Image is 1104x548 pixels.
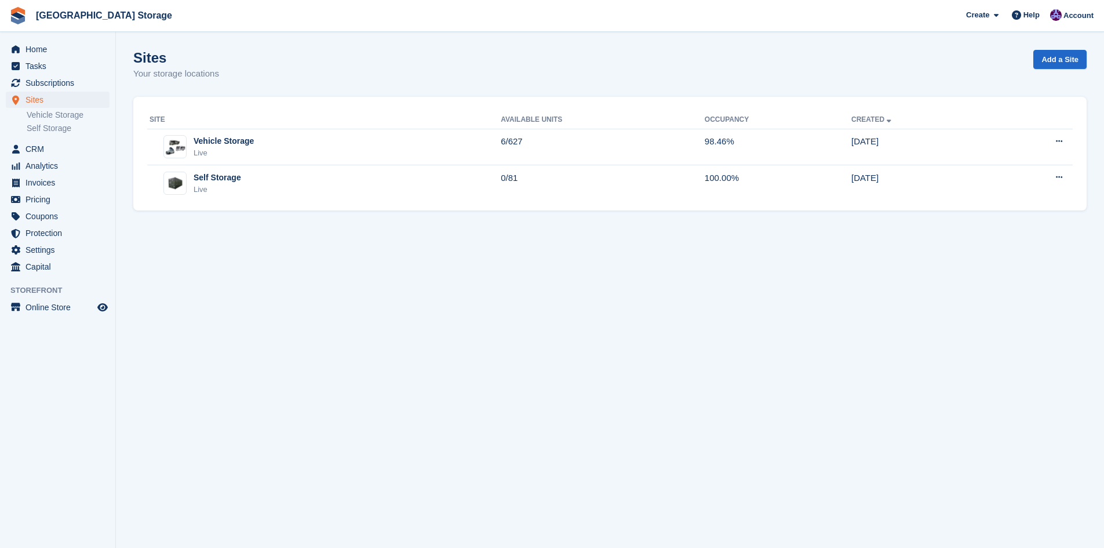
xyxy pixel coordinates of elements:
a: [GEOGRAPHIC_DATA] Storage [31,6,177,25]
td: [DATE] [851,165,992,201]
th: Occupancy [705,111,851,129]
a: menu [6,141,110,157]
span: Subscriptions [25,75,95,91]
img: Image of Self Storage site [164,175,186,192]
a: menu [6,41,110,57]
span: Invoices [25,175,95,191]
a: Vehicle Storage [27,110,110,121]
span: Account [1063,10,1094,21]
a: menu [6,225,110,241]
img: Hollie Harvey [1050,9,1062,21]
span: Settings [25,242,95,258]
a: menu [6,191,110,208]
a: menu [6,175,110,191]
span: Sites [25,92,95,108]
a: Self Storage [27,123,110,134]
th: Available Units [501,111,705,129]
td: [DATE] [851,129,992,165]
div: Live [194,184,241,195]
span: Create [966,9,989,21]
p: Your storage locations [133,67,219,81]
td: 98.46% [705,129,851,165]
span: Capital [25,259,95,275]
span: Help [1023,9,1040,21]
img: stora-icon-8386f47178a22dfd0bd8f6a31ec36ba5ce8667c1dd55bd0f319d3a0aa187defe.svg [9,7,27,24]
a: Created [851,115,894,124]
span: Storefront [10,285,115,296]
th: Site [147,111,501,129]
a: menu [6,92,110,108]
span: Pricing [25,191,95,208]
span: Coupons [25,208,95,224]
div: Self Storage [194,172,241,184]
a: menu [6,158,110,174]
a: Preview store [96,300,110,314]
div: Vehicle Storage [194,135,254,147]
span: Protection [25,225,95,241]
span: CRM [25,141,95,157]
div: Live [194,147,254,159]
a: menu [6,259,110,275]
img: Image of Vehicle Storage site [164,138,186,155]
span: Tasks [25,58,95,74]
a: menu [6,208,110,224]
td: 0/81 [501,165,705,201]
td: 6/627 [501,129,705,165]
span: Home [25,41,95,57]
a: menu [6,242,110,258]
a: menu [6,58,110,74]
h1: Sites [133,50,219,66]
td: 100.00% [705,165,851,201]
a: menu [6,299,110,315]
span: Online Store [25,299,95,315]
a: Add a Site [1033,50,1087,69]
span: Analytics [25,158,95,174]
a: menu [6,75,110,91]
